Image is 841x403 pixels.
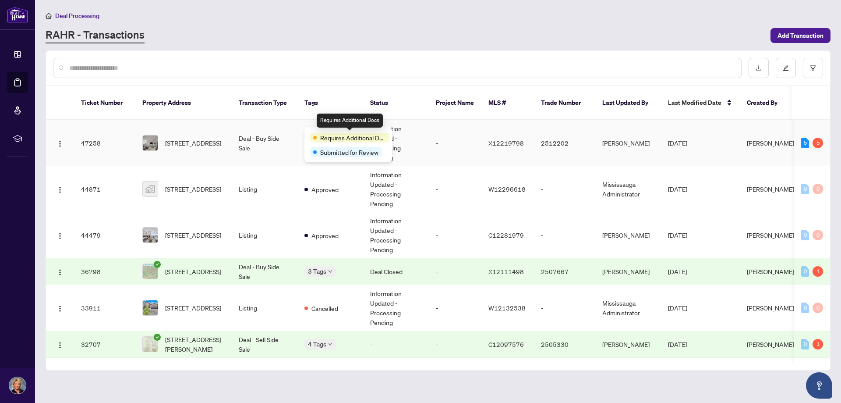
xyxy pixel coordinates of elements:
span: [DATE] [668,267,687,275]
td: Mississauga Administrator [595,166,661,212]
div: 1 [813,339,823,350]
span: X12111498 [488,267,524,275]
span: down [328,342,332,346]
td: Information Updated - Processing Pending [363,120,429,166]
span: edit [783,65,789,71]
td: Listing [232,212,297,258]
span: Add Transaction [777,29,823,43]
th: Created By [740,86,792,120]
div: 0 [813,184,823,194]
span: [STREET_ADDRESS] [165,230,221,240]
td: 47258 [74,120,135,166]
span: [DATE] [668,185,687,193]
th: Trade Number [534,86,595,120]
td: [PERSON_NAME] [595,212,661,258]
td: Listing [232,166,297,212]
button: edit [776,58,796,78]
td: Information Updated - Processing Pending [363,166,429,212]
span: [DATE] [668,340,687,348]
span: Approved [311,231,339,240]
td: - [429,285,481,331]
img: Logo [57,186,64,193]
td: - [429,120,481,166]
th: Status [363,86,429,120]
span: X12219798 [488,139,524,147]
span: Requires Additional Docs [320,133,386,143]
div: 1 [813,266,823,277]
img: thumbnail-img [143,182,158,196]
span: 4 Tags [308,339,326,349]
button: Add Transaction [770,28,830,43]
img: Logo [57,269,64,276]
td: Deal - Buy Side Sale [232,120,297,166]
td: 36798 [74,258,135,285]
img: thumbnail-img [143,300,158,315]
button: Logo [53,264,67,278]
td: - [534,212,595,258]
td: 32707 [74,331,135,358]
button: Logo [53,136,67,150]
button: filter [803,58,823,78]
td: Listing [232,285,297,331]
span: Cancelled [311,303,338,313]
td: 44479 [74,212,135,258]
td: 33911 [74,285,135,331]
span: [PERSON_NAME] [747,340,794,348]
th: Project Name [429,86,481,120]
div: 0 [801,339,809,350]
td: - [429,258,481,285]
span: download [756,65,762,71]
span: 3 Tags [308,266,326,276]
td: Information Updated - Processing Pending [363,212,429,258]
img: thumbnail-img [143,136,158,150]
td: 44871 [74,166,135,212]
button: download [749,58,769,78]
td: - [429,331,481,358]
span: [STREET_ADDRESS] [165,138,221,148]
td: 2507667 [534,258,595,285]
th: Transaction Type [232,86,297,120]
span: Submitted for Review [320,147,378,157]
th: Property Address [135,86,232,120]
div: 0 [813,303,823,313]
span: [PERSON_NAME] [747,267,794,275]
img: thumbnail-img [143,228,158,243]
div: 5 [813,138,823,148]
div: Requires Additional Docs [317,114,383,128]
button: Logo [53,228,67,242]
div: 0 [801,303,809,313]
span: [STREET_ADDRESS] [165,267,221,276]
td: - [429,212,481,258]
td: - [534,166,595,212]
span: [DATE] [668,139,687,147]
span: [PERSON_NAME] [747,185,794,193]
img: Logo [57,140,64,147]
button: Open asap [806,372,832,399]
span: C12097576 [488,340,524,348]
span: filter [810,65,816,71]
img: thumbnail-img [143,264,158,279]
td: Mississauga Administrator [595,285,661,331]
img: logo [7,7,28,23]
span: check-circle [154,261,161,268]
img: Logo [57,232,64,239]
td: Deal - Buy Side Sale [232,258,297,285]
img: Logo [57,305,64,312]
td: - [534,285,595,331]
td: [PERSON_NAME] [595,120,661,166]
span: [PERSON_NAME] [747,231,794,239]
td: Information Updated - Processing Pending [363,285,429,331]
div: 0 [813,230,823,240]
th: Tags [297,86,363,120]
div: 5 [801,138,809,148]
span: W12296618 [488,185,526,193]
span: home [46,13,52,19]
span: [STREET_ADDRESS] [165,184,221,194]
td: [PERSON_NAME] [595,258,661,285]
span: Approved [311,185,339,194]
td: - [363,331,429,358]
button: Logo [53,337,67,351]
a: RAHR - Transactions [46,28,145,43]
div: 0 [801,266,809,277]
span: [STREET_ADDRESS][PERSON_NAME] [165,335,225,354]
